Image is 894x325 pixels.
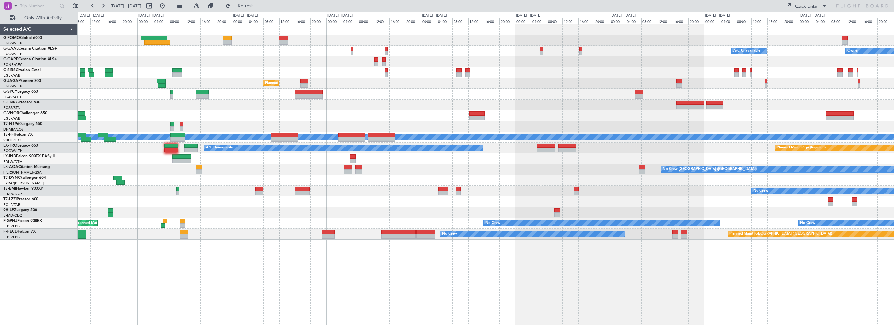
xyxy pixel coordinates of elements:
a: [PERSON_NAME]/QSA [3,170,42,175]
a: G-SPCYLegacy 650 [3,90,38,94]
a: EGLF/FAB [3,202,20,207]
div: 04:00 [626,18,641,24]
a: EGLF/FAB [3,116,20,121]
span: G-GARE [3,57,18,61]
a: EGGW/LTN [3,52,23,56]
a: LFPB/LBG [3,224,20,229]
div: No Crew [GEOGRAPHIC_DATA] ([GEOGRAPHIC_DATA]) [663,164,757,174]
span: Refresh [232,4,260,8]
div: Quick Links [795,3,817,10]
span: LX-AOA [3,165,18,169]
a: EDLW/DTM [3,159,22,164]
a: LFMD/CEQ [3,213,22,218]
div: 08:00 [169,18,184,24]
div: 16:00 [295,18,310,24]
div: 20:00 [688,18,704,24]
div: 04:00 [437,18,452,24]
div: 20:00 [877,18,893,24]
a: EGGW/LTN [3,84,23,89]
div: 16:00 [484,18,499,24]
a: EGLF/FAB [3,73,20,78]
a: EGGW/LTN [3,148,23,153]
div: No Crew [753,186,768,196]
div: 08:00 [641,18,657,24]
span: Only With Activity [17,16,69,20]
a: DNMM/LOS [3,127,23,132]
div: 04:00 [531,18,547,24]
div: 12:00 [374,18,389,24]
div: 00:00 [326,18,342,24]
span: G-ENRG [3,101,19,104]
div: 12:00 [657,18,672,24]
span: G-JAGA [3,79,18,83]
span: T7-FFI [3,133,15,137]
input: Trip Number [20,1,57,11]
div: [DATE] - [DATE] [422,13,447,19]
span: G-SPCY [3,90,17,94]
a: 9H-LPZLegacy 500 [3,208,37,212]
span: T7-EMI [3,187,16,191]
span: G-GAAL [3,47,18,51]
div: 16:00 [200,18,216,24]
div: 20:00 [310,18,326,24]
div: 12:00 [90,18,106,24]
div: 16:00 [673,18,688,24]
div: 20:00 [783,18,799,24]
div: 16:00 [578,18,594,24]
a: G-VNORChallenger 650 [3,111,47,115]
div: [DATE] - [DATE] [611,13,636,19]
div: 08:00 [830,18,846,24]
a: F-HECDFalcon 7X [3,230,36,234]
a: T7-LZZIPraetor 600 [3,197,38,201]
div: Planned Maint [GEOGRAPHIC_DATA] ([GEOGRAPHIC_DATA]) [265,78,368,88]
div: 16:00 [862,18,877,24]
a: LFMN/NCE [3,192,22,196]
a: T7-N1960Legacy 650 [3,122,42,126]
div: 04:00 [153,18,169,24]
div: [DATE] - [DATE] [800,13,825,19]
span: G-FOMO [3,36,20,40]
button: Only With Activity [7,13,71,23]
div: No Crew [800,218,815,228]
div: 12:00 [751,18,767,24]
div: 04:00 [342,18,358,24]
a: G-GAALCessna Citation XLS+ [3,47,57,51]
div: [DATE] - [DATE] [79,13,104,19]
span: F-HECD [3,230,18,234]
div: 00:00 [610,18,625,24]
a: T7-DYNChallenger 604 [3,176,46,180]
div: 20:00 [499,18,515,24]
div: 00:00 [799,18,814,24]
a: F-GPNJFalcon 900EX [3,219,42,223]
button: Refresh [223,1,262,11]
div: 08:00 [263,18,279,24]
a: LGAV/ATH [3,95,21,100]
span: [DATE] - [DATE] [111,3,141,9]
span: F-GPNJ [3,219,17,223]
div: No Crew [485,218,500,228]
div: 08:00 [452,18,468,24]
div: A/C Unavailable [733,46,760,56]
a: G-FOMOGlobal 6000 [3,36,42,40]
a: EGSS/STN [3,105,21,110]
div: 04:00 [815,18,830,24]
a: G-JAGAPhenom 300 [3,79,41,83]
div: 20:00 [405,18,421,24]
span: G-SIRS [3,68,16,72]
div: [DATE] - [DATE] [233,13,258,19]
div: Planned Maint Riga (Riga Intl) [777,143,826,153]
div: 08:00 [74,18,90,24]
div: 12:00 [846,18,861,24]
a: EVRA/[PERSON_NAME] [3,181,44,186]
div: 00:00 [704,18,720,24]
div: 12:00 [185,18,200,24]
a: EGNR/CEG [3,62,23,67]
a: VHHH/HKG [3,138,22,143]
a: T7-FFIFalcon 7X [3,133,33,137]
span: 9H-LPZ [3,208,16,212]
div: 04:00 [248,18,263,24]
div: 00:00 [515,18,531,24]
div: Owner [847,46,858,56]
a: G-ENRGPraetor 600 [3,101,40,104]
span: T7-LZZI [3,197,17,201]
